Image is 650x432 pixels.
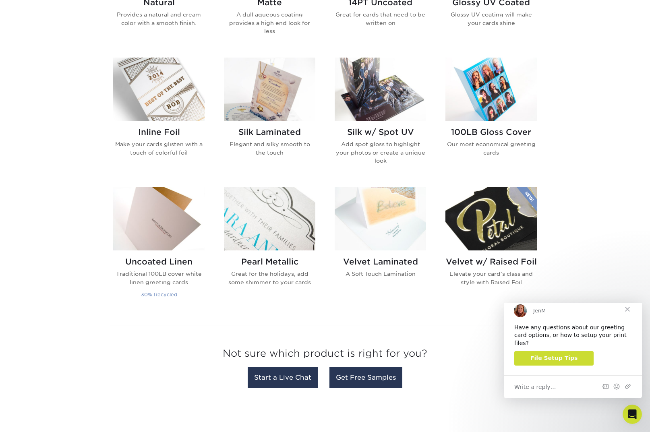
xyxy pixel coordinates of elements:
p: Great for cards that need to be written on [335,10,426,27]
p: Elegant and silky smooth to the touch [224,140,315,157]
a: Silk w/ Spot UV Greeting Cards Silk w/ Spot UV Add spot gloss to highlight your photos or create ... [335,58,426,178]
img: Velvet Laminated Greeting Cards [335,187,426,250]
h2: 100LB Gloss Cover [445,127,537,137]
a: File Setup Tips [10,48,89,62]
h3: Not sure which product is right for you? [110,341,540,369]
p: Our most economical greeting cards [445,140,537,157]
p: Add spot gloss to highlight your photos or create a unique look [335,140,426,165]
p: Glossy UV coating will make your cards shine [445,10,537,27]
a: Pearl Metallic Greeting Cards Pearl Metallic Great for the holidays, add some shimmer to your cards [224,187,315,309]
a: Start a Live Chat [248,367,318,388]
iframe: Intercom live chat [623,405,642,424]
span: File Setup Tips [26,52,73,58]
p: Great for the holidays, add some shimmer to your cards [224,270,315,286]
p: Make your cards glisten with a touch of colorful foil [113,140,205,157]
p: Provides a natural and cream color with a smooth finish. [113,10,205,27]
h2: Inline Foil [113,127,205,137]
a: Get Free Samples [329,367,402,388]
img: 100LB Gloss Cover Greeting Cards [445,58,537,121]
h2: Silk w/ Spot UV [335,127,426,137]
a: Velvet Laminated Greeting Cards Velvet Laminated A Soft Touch Lamination [335,187,426,309]
img: Silk w/ Spot UV Greeting Cards [335,58,426,121]
img: Silk Laminated Greeting Cards [224,58,315,121]
a: Inline Foil Greeting Cards Inline Foil Make your cards glisten with a touch of colorful foil [113,58,205,178]
iframe: Google Customer Reviews [2,407,68,429]
a: Uncoated Linen Greeting Cards Uncoated Linen Traditional 100LB cover white linen greeting cards 3... [113,187,205,309]
h2: Velvet w/ Raised Foil [445,257,537,267]
img: Inline Foil Greeting Cards [113,58,205,121]
p: A Soft Touch Lamination [335,270,426,278]
h2: Velvet Laminated [335,257,426,267]
h2: Silk Laminated [224,127,315,137]
p: Elevate your card’s class and style with Raised Foil [445,270,537,286]
img: Uncoated Linen Greeting Cards [113,187,205,250]
h2: Pearl Metallic [224,257,315,267]
img: Pearl Metallic Greeting Cards [224,187,315,250]
a: 100LB Gloss Cover Greeting Cards 100LB Gloss Cover Our most economical greeting cards [445,58,537,178]
a: Velvet w/ Raised Foil Greeting Cards Velvet w/ Raised Foil Elevate your card’s class and style wi... [445,187,537,309]
a: Silk Laminated Greeting Cards Silk Laminated Elegant and silky smooth to the touch [224,58,315,178]
span: Write a reply… [10,79,52,89]
img: Velvet w/ Raised Foil Greeting Cards [445,187,537,250]
p: Traditional 100LB cover white linen greeting cards [113,270,205,286]
p: A dull aqueous coating provides a high end look for less [224,10,315,35]
small: 30% Recycled [141,291,177,298]
div: Have any questions about our greeting card options, or how to setup your print files? [10,21,128,44]
iframe: Intercom live chat message [504,303,642,398]
h2: Uncoated Linen [113,257,205,267]
img: New Product [517,187,537,211]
